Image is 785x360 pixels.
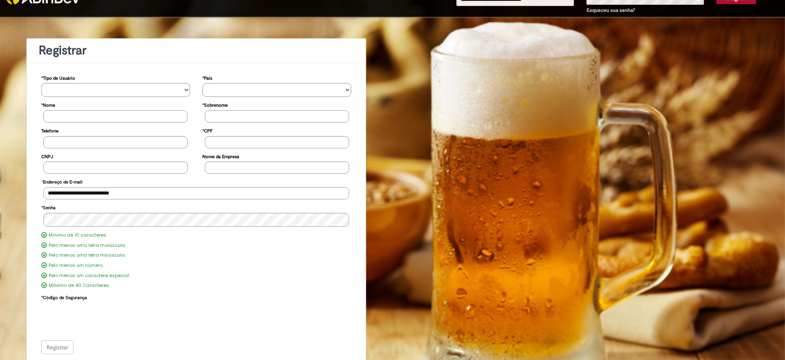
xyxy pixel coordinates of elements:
label: Nome [41,98,55,110]
h1: Registrar [39,44,354,57]
label: Tipo de Usuário [41,72,75,83]
label: CPF [202,124,213,136]
label: Nome da Empresa [202,150,239,162]
label: Pelo menos um número. [49,262,103,269]
label: Endereço de E-mail [41,175,82,187]
label: CNPJ [41,150,53,162]
iframe: reCAPTCHA [43,303,168,335]
label: Sobrenome [202,98,228,110]
label: País [202,72,212,83]
label: Código de Segurança [41,291,87,303]
label: Pelo menos uma letra minúscula. [49,252,126,259]
label: Mínimo de 10 caracteres. [49,232,107,239]
a: Esqueceu sua senha? [587,7,635,13]
label: Telefone [41,124,58,136]
label: Máximo de 40 Caracteres. [49,282,110,289]
label: Senha [41,201,56,213]
label: Pelo menos uma letra maiúscula. [49,242,126,249]
label: Pelo menos um caractere especial. [49,273,130,279]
